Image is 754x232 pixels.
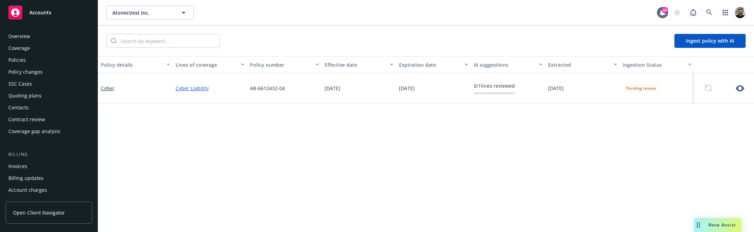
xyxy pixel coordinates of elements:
div: Effective date [325,61,386,68]
span: [DATE] [399,85,415,92]
button: Extracted [545,56,620,73]
button: Lines of coverage [173,56,247,73]
span: Nova Assist [708,222,736,228]
div: Billing [6,151,92,158]
a: Contacts [6,102,92,113]
a: Quoting plans [6,90,92,101]
button: Nova Assist [694,218,741,232]
button: Policy details [98,56,173,73]
div: Account charges [8,184,47,196]
div: 0 / 1 lines reviewed [474,82,515,89]
a: Start snowing [670,6,684,20]
button: AI suggestions [471,56,546,73]
div: Billing updates [8,173,44,184]
div: Policy details [101,61,162,68]
div: Quoting plans [8,90,42,101]
div: Policy changes [8,66,43,78]
a: Overview [6,31,92,42]
div: Expiration date [399,61,460,68]
a: Billing updates [6,173,92,184]
button: Ingest policy with AI [674,34,746,48]
div: Contacts [8,102,29,113]
svg: Search [111,38,117,44]
span: Accounts [29,10,51,15]
div: AI suggestions [474,61,535,68]
div: Extracted [548,61,609,68]
button: Effective date [322,56,397,73]
img: photo [734,7,746,18]
button: AtomicVest Inc. [106,6,194,20]
div: Pending review [623,84,659,93]
a: Contract review [6,114,92,125]
span: Open Client Navigator [13,209,65,216]
input: Search by keyword... [117,34,220,48]
span: [DATE] [325,85,340,92]
div: Contract review [8,114,45,125]
a: Report a Bug [686,6,700,20]
a: Account charges [6,184,92,196]
a: SSC Cases [6,78,92,89]
div: Drag to move [694,218,703,232]
a: Policy changes [6,66,92,78]
div: Overview [8,31,30,42]
a: Accounts [6,3,92,22]
a: Cyber [101,85,114,92]
a: Invoices [6,161,92,172]
div: Invoices [8,161,27,172]
div: Policies [8,55,26,66]
a: Coverage gap analysis [6,126,92,137]
div: Ingestion Status [623,61,684,68]
div: Lines of coverage [176,61,237,68]
span: AB-6612432-04 [250,85,285,92]
a: Switch app [718,6,732,20]
div: Coverage [8,43,30,54]
div: SSC Cases [8,78,32,89]
span: [DATE] [548,85,564,92]
button: Ingestion Status [620,56,695,73]
span: AtomicVest Inc. [112,9,173,16]
button: Expiration date [396,56,471,73]
a: Cyber Liability [176,85,245,92]
a: Policies [6,55,92,66]
div: Policy number [250,61,311,68]
div: 50 [662,7,668,13]
a: Search [702,6,716,20]
button: Policy number [247,56,322,73]
div: Coverage gap analysis [8,126,60,137]
a: Coverage [6,43,92,54]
